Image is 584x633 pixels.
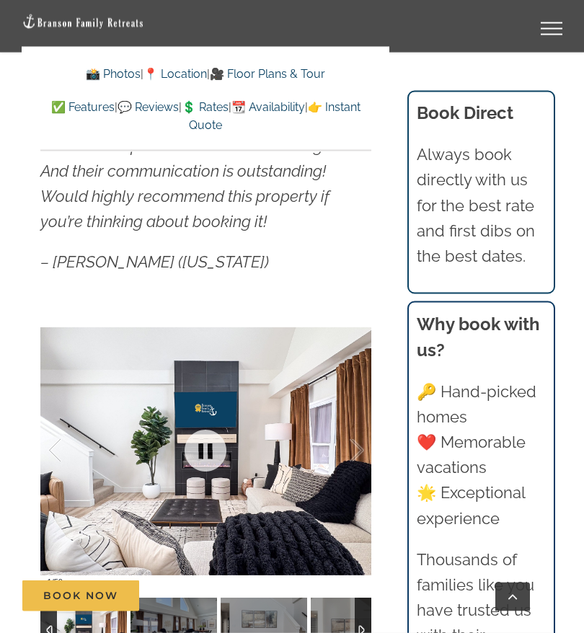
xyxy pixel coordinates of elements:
[417,311,546,363] h3: Why book with us?
[417,142,546,269] p: Always book directly with us for the best rate and first dibs on the best dates.
[523,22,580,35] a: Toggle Menu
[182,100,229,114] a: 💲 Rates
[143,67,207,81] a: 📍 Location
[43,590,118,602] span: Book Now
[40,65,371,84] p: | |
[417,102,513,123] b: Book Direct
[189,100,360,133] a: 👉 Instant Quote
[231,100,305,114] a: 📆 Availability
[22,14,144,30] img: Branson Family Retreats Logo
[210,67,325,81] a: 🎥 Floor Plans & Tour
[40,253,269,272] em: – [PERSON_NAME] ([US_STATE])
[417,379,546,531] p: 🔑 Hand-picked homes ❤️ Memorable vacations 🌟 Exceptional experience
[22,580,139,611] a: Book Now
[40,98,371,135] p: | | | |
[51,100,115,114] a: ✅ Features
[118,100,179,114] a: 💬 Reviews
[86,67,141,81] a: 📸 Photos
